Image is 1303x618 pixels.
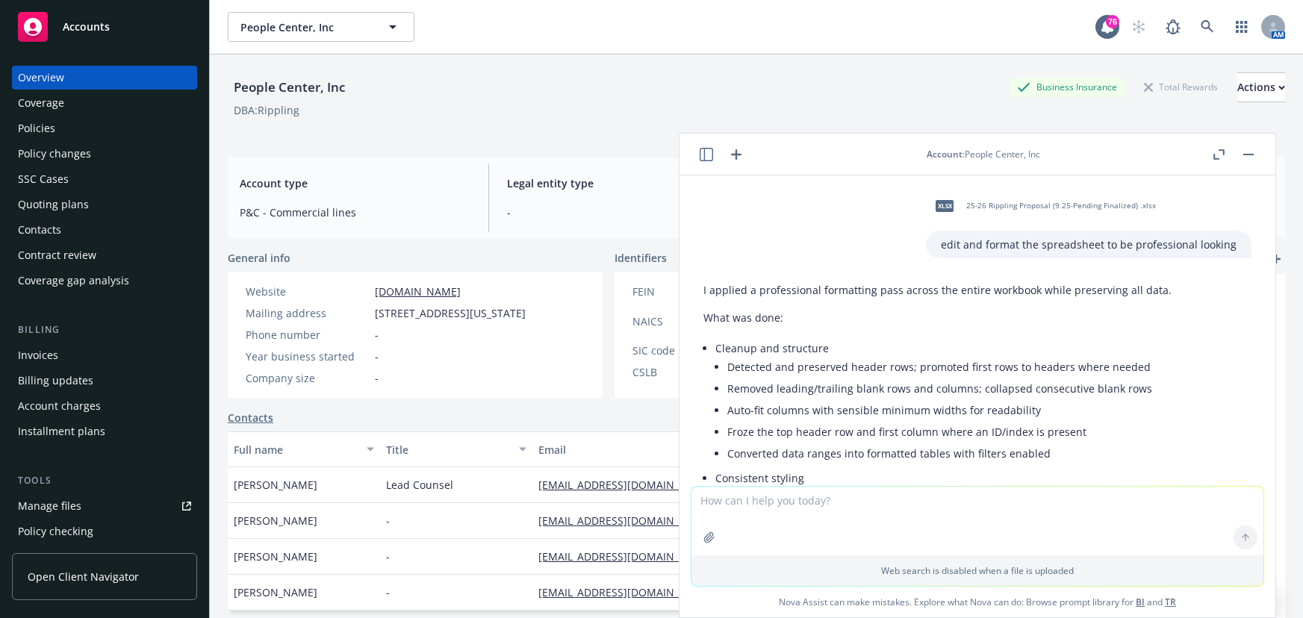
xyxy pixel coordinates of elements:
a: Contacts [12,218,197,242]
a: Manage files [12,494,197,518]
p: What was done: [703,310,1251,325]
a: SSC Cases [12,167,197,191]
div: SSC Cases [18,167,69,191]
a: Quoting plans [12,193,197,216]
span: Nova Assist can make mistakes. Explore what Nova can do: Browse prompt library for and [685,587,1269,617]
a: Installment plans [12,419,197,443]
span: - [386,549,390,564]
a: Switch app [1227,12,1257,42]
span: General info [228,250,290,266]
a: Invoices [12,343,197,367]
button: Email [532,431,786,467]
span: Account type [240,175,470,191]
span: - [386,584,390,600]
div: Policy changes [18,142,91,166]
a: Accounts [12,6,197,48]
div: FEIN [632,284,756,299]
div: Actions [1237,73,1285,102]
a: [EMAIL_ADDRESS][DOMAIN_NAME] [538,549,725,564]
p: I applied a professional formatting pass across the entire workbook while preserving all data. [703,282,1251,298]
span: - [375,349,379,364]
div: CSLB [632,364,756,380]
a: Search [1192,12,1222,42]
div: Overview [18,66,64,90]
span: P&C - Commercial lines [240,205,470,220]
a: Policy changes [12,142,197,166]
div: Website [246,284,369,299]
span: xlsx [936,200,954,211]
div: xlsx25-26 Rippling Proposal (9.25-Pending Finalized) .xlsx [926,187,1159,225]
span: People Center, Inc [240,19,370,35]
a: [DOMAIN_NAME] [375,284,461,299]
div: Installment plans [18,419,105,443]
button: Full name [228,431,380,467]
a: Contacts [228,410,273,425]
div: Year business started [246,349,369,364]
li: Auto-fit columns with sensible minimum widths for readability [727,399,1251,421]
a: TR [1165,596,1176,608]
div: : People Center, Inc [927,148,1040,160]
div: Tools [12,473,197,488]
a: [EMAIL_ADDRESS][DOMAIN_NAME] [538,478,725,492]
li: Converted data ranges into formatted tables with filters enabled [727,443,1251,464]
div: Business Insurance [1010,78,1125,96]
span: [PERSON_NAME] [234,513,317,528]
span: - [375,327,379,343]
a: Billing updates [12,369,197,393]
div: Company size [246,370,369,386]
button: People Center, Inc [228,12,414,42]
p: edit and format the spreadsheet to be professional looking [941,237,1237,252]
div: Coverage gap analysis [18,269,129,293]
button: Title [380,431,532,467]
li: Froze the top header row and first column where an ID/index is present [727,421,1251,443]
div: Mailing address [246,305,369,321]
div: Manage files [18,494,81,518]
span: Legal entity type [507,175,738,191]
div: Policy checking [18,519,93,543]
a: Report a Bug [1158,12,1188,42]
p: Web search is disabled when a file is uploaded [700,564,1254,577]
div: Invoices [18,343,58,367]
a: [EMAIL_ADDRESS][DOMAIN_NAME] [538,514,725,528]
button: Actions [1237,72,1285,102]
span: Identifiers [615,250,667,266]
span: Accounts [63,21,110,33]
div: Account charges [18,394,101,418]
div: NAICS [632,313,756,329]
span: - [375,370,379,386]
div: SIC code [632,343,756,358]
a: Policies [12,116,197,140]
a: Overview [12,66,197,90]
div: DBA: Rippling [234,102,299,118]
li: Removed leading/trailing blank rows and columns; collapsed consecutive blank rows [727,378,1251,399]
a: Start snowing [1124,12,1154,42]
a: Policy checking [12,519,197,543]
div: People Center, Inc [228,78,351,97]
p: Consistent styling [715,470,1251,486]
a: Account charges [12,394,197,418]
a: [EMAIL_ADDRESS][DOMAIN_NAME] [538,585,725,599]
div: Phone number [246,327,369,343]
p: Cleanup and structure [715,340,1251,356]
span: - [507,205,738,220]
span: Lead Counsel [386,477,453,493]
span: [PERSON_NAME] [234,549,317,564]
li: Detected and preserved header rows; promoted first rows to headers where needed [727,356,1251,378]
a: Coverage gap analysis [12,269,197,293]
div: Contract review [18,243,96,267]
span: Open Client Navigator [28,569,139,584]
div: Contacts [18,218,61,242]
a: Contract review [12,243,197,267]
span: [PERSON_NAME] [234,477,317,493]
span: - [386,513,390,528]
span: [STREET_ADDRESS][US_STATE] [375,305,526,321]
div: Email [538,442,764,458]
a: add [1267,250,1285,268]
div: Billing updates [18,369,93,393]
span: [PERSON_NAME] [234,584,317,600]
span: 25-26 Rippling Proposal (9.25-Pending Finalized) .xlsx [966,201,1156,210]
div: Title [386,442,510,458]
div: Total Rewards [1136,78,1225,96]
a: BI [1136,596,1145,608]
div: Full name [234,442,358,458]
